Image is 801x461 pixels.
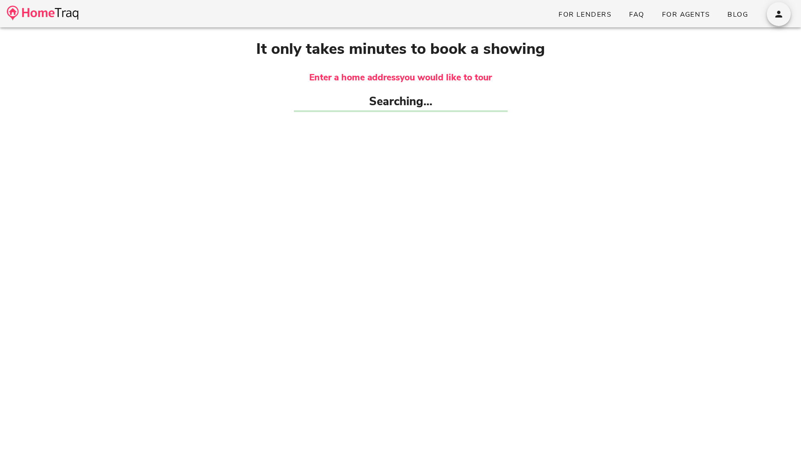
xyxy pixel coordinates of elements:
a: FAQ [622,7,651,22]
span: you would like to tour [400,71,492,83]
span: For Lenders [558,10,612,19]
a: For Agents [655,7,717,22]
a: Blog [720,7,755,22]
span: Blog [727,10,748,19]
img: desktop-logo.34a1112.png [7,6,78,21]
h3: Enter a home address [152,71,649,85]
span: FAQ [629,10,644,19]
span: For Agents [662,10,710,19]
h2: Searching... [294,93,508,111]
span: It only takes minutes to book a showing [256,38,545,59]
a: For Lenders [551,7,618,22]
